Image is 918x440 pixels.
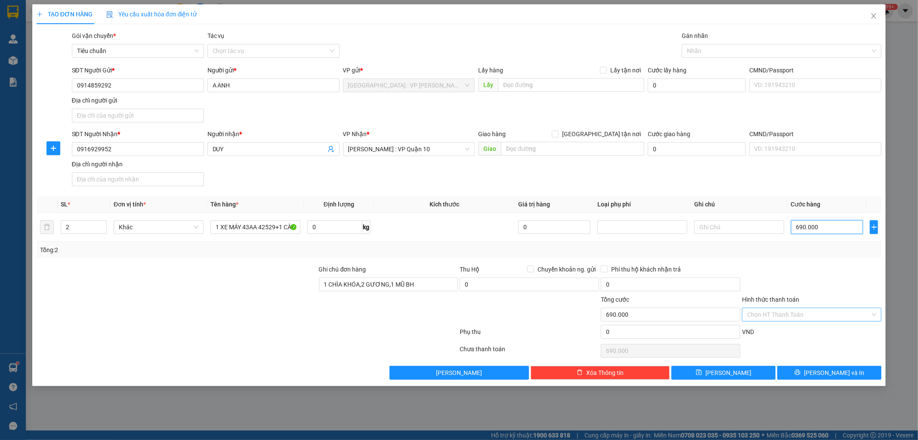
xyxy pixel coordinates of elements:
[389,366,529,380] button: [PERSON_NAME]
[749,129,881,139] div: CMND/Passport
[705,368,751,378] span: [PERSON_NAME]
[459,327,600,342] div: Phụ thu
[607,66,644,75] span: Lấy tận nơi
[430,201,459,208] span: Kích thước
[870,12,877,19] span: close
[61,201,68,208] span: SL
[648,131,690,137] label: Cước giao hàng
[72,159,204,169] div: Địa chỉ người nhận
[15,12,139,32] strong: BIÊN NHẬN VẬN CHUYỂN BẢO AN EXPRESS
[319,266,366,273] label: Ghi chú đơn hàng
[119,221,198,234] span: Khác
[40,220,54,234] button: delete
[586,368,624,378] span: Xóa Thông tin
[777,366,881,380] button: printer[PERSON_NAME] và In
[460,266,479,273] span: Thu Hộ
[694,220,784,234] input: Ghi Chú
[77,44,199,57] span: Tiêu chuẩn
[328,146,334,153] span: user-add
[682,32,708,39] label: Gán nhãn
[37,11,43,17] span: plus
[343,66,475,75] div: VP gửi
[518,220,590,234] input: 0
[72,172,204,186] input: Địa chỉ của người nhận
[210,201,238,208] span: Tên hàng
[696,369,702,376] span: save
[648,78,746,92] input: Cước lấy hàng
[207,129,340,139] div: Người nhận
[324,201,354,208] span: Định lượng
[791,201,821,208] span: Cước hàng
[72,32,116,39] span: Gói vận chuyển
[794,369,801,376] span: printer
[478,131,506,137] span: Giao hàng
[870,220,878,234] button: plus
[870,224,878,231] span: plus
[594,196,691,213] th: Loại phụ phí
[459,344,600,359] div: Chưa thanh toán
[46,141,60,155] button: plus
[478,67,503,74] span: Lấy hàng
[47,145,60,152] span: plus
[72,96,204,105] div: Địa chỉ người gửi
[72,109,204,122] input: Địa chỉ của người gửi
[742,328,754,335] span: VND
[749,66,881,75] div: CMND/Passport
[210,220,300,234] input: VD: Bàn, Ghế
[608,265,684,274] span: Phí thu hộ khách nhận trả
[207,32,225,39] label: Tác vụ
[362,220,371,234] span: kg
[518,201,550,208] span: Giá trị hàng
[742,296,799,303] label: Hình thức thanh toán
[478,78,498,92] span: Lấy
[559,129,644,139] span: [GEOGRAPHIC_DATA] tận nơi
[648,142,746,156] input: Cước giao hàng
[534,265,599,274] span: Chuyển khoản ng. gửi
[106,11,197,18] span: Yêu cầu xuất hóa đơn điện tử
[498,78,644,92] input: Dọc đường
[577,369,583,376] span: delete
[671,366,776,380] button: save[PERSON_NAME]
[531,366,670,380] button: deleteXóa Thông tin
[16,51,139,84] span: [PHONE_NUMBER] - [DOMAIN_NAME]
[37,11,93,18] span: TẠO ĐƠN HÀNG
[862,4,886,28] button: Close
[13,35,141,49] strong: (Công Ty TNHH Chuyển Phát Nhanh Bảo An - MST: 0109597835)
[501,142,644,156] input: Dọc đường
[804,368,864,378] span: [PERSON_NAME] và In
[40,245,354,255] div: Tổng: 2
[436,368,482,378] span: [PERSON_NAME]
[72,129,204,139] div: SĐT Người Nhận
[319,278,458,291] input: Ghi chú đơn hàng
[691,196,788,213] th: Ghi chú
[114,201,146,208] span: Đơn vị tính
[72,66,204,75] div: SĐT Người Gửi
[348,143,470,156] span: Hồ Chí Minh : VP Quận 10
[478,142,501,156] span: Giao
[207,66,340,75] div: Người gửi
[601,296,629,303] span: Tổng cước
[348,79,470,92] span: Đà Nẵng : VP Thanh Khê
[106,11,113,18] img: icon
[343,131,367,137] span: VP Nhận
[648,67,686,74] label: Cước lấy hàng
